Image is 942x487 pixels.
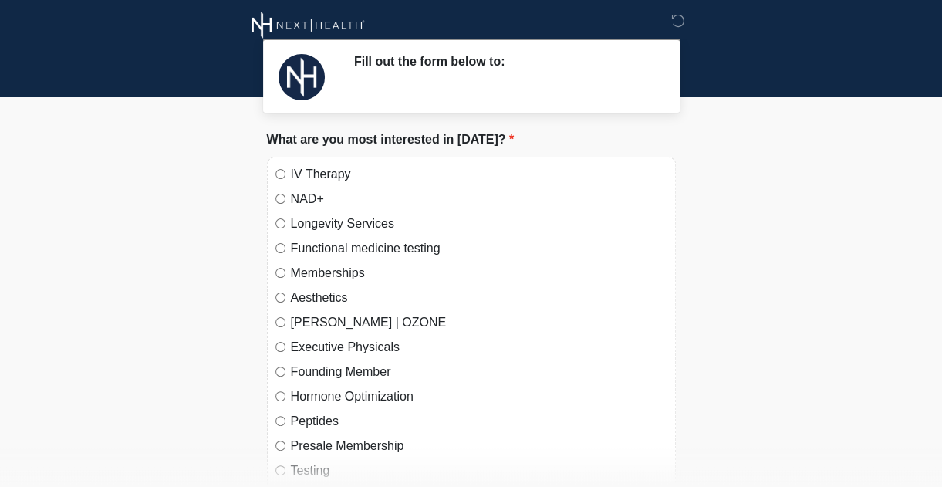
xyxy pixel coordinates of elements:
label: Hormone Optimization [291,387,667,406]
input: Memberships [275,268,285,278]
input: Presale Membership [275,441,285,451]
label: [PERSON_NAME] | OZONE [291,313,667,332]
input: Executive Physicals [275,342,285,352]
input: Aesthetics [275,293,285,303]
input: Peptides [275,416,285,426]
input: [PERSON_NAME] | OZONE [275,317,285,327]
label: NAD+ [291,190,667,208]
img: Next Health Wellness Logo [252,12,365,39]
input: Hormone Optimization [275,391,285,401]
label: IV Therapy [291,165,667,184]
label: Founding Member [291,363,667,381]
input: NAD+ [275,194,285,204]
input: IV Therapy [275,169,285,179]
input: Testing [275,465,285,475]
input: Longevity Services [275,218,285,228]
input: Founding Member [275,367,285,377]
h2: Fill out the form below to: [354,54,653,69]
label: Memberships [291,264,667,282]
label: Functional medicine testing [291,239,667,258]
label: What are you most interested in [DATE]? [267,130,515,149]
label: Aesthetics [291,289,667,307]
input: Functional medicine testing [275,243,285,253]
label: Longevity Services [291,215,667,233]
label: Peptides [291,412,667,431]
label: Testing [291,462,667,480]
label: Presale Membership [291,437,667,455]
label: Executive Physicals [291,338,667,357]
img: Agent Avatar [279,54,325,100]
